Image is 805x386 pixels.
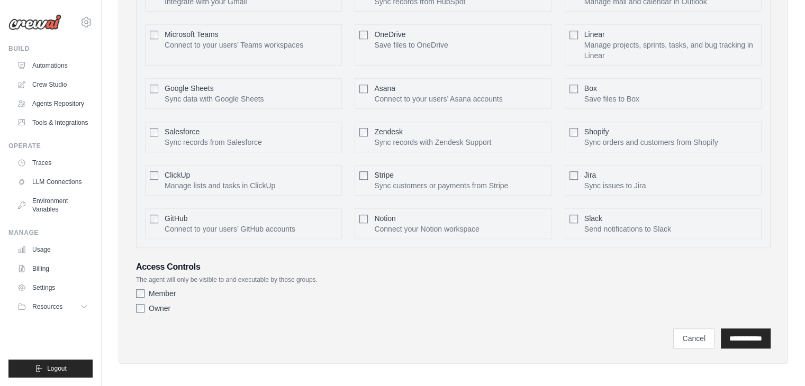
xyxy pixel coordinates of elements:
button: Resources [13,298,93,315]
span: OneDrive [374,30,405,39]
span: Salesforce [165,127,200,136]
span: Google Sheets [165,84,214,93]
p: The agent will only be visible to and executable by those groups. [136,275,771,284]
span: Shopify [584,127,609,136]
div: Operate [8,142,93,150]
a: Agents Repository [13,95,93,112]
a: Traces [13,154,93,171]
a: Tools & Integrations [13,114,93,131]
a: Automations [13,57,93,74]
span: Stripe [374,171,394,179]
p: Manage lists and tasks in ClickUp [165,180,275,191]
div: Build [8,44,93,53]
button: Logout [8,360,93,378]
label: Owner [149,303,170,314]
span: Asana [374,84,395,93]
a: Settings [13,279,93,296]
span: GitHub [165,214,188,223]
span: Zendesk [374,127,403,136]
span: Notion [374,214,395,223]
span: Microsoft Teams [165,30,219,39]
p: Send notifications to Slack [584,224,671,234]
p: Connect to your users’ GitHub accounts [165,224,295,234]
span: Box [584,84,597,93]
a: Environment Variables [13,192,93,218]
p: Save files to Box [584,94,639,104]
a: Billing [13,260,93,277]
p: Sync data with Google Sheets [165,94,264,104]
a: Crew Studio [13,76,93,93]
p: Sync orders and customers from Shopify [584,137,718,148]
span: Logout [47,364,67,373]
p: Connect to your users’ Teams workspaces [165,40,303,50]
h3: Access Controls [136,261,771,273]
div: Manage [8,228,93,237]
a: Usage [13,241,93,258]
p: Sync records from Salesforce [165,137,262,148]
span: Linear [584,30,605,39]
p: Connect to your users’ Asana accounts [374,94,502,104]
span: Slack [584,214,602,223]
a: Cancel [673,328,714,348]
a: LLM Connections [13,173,93,190]
label: Member [149,288,176,299]
p: Sync customers or payments from Stripe [374,180,508,191]
p: Sync issues to Jira [584,180,646,191]
span: ClickUp [165,171,190,179]
p: Sync records with Zendesk Support [374,137,491,148]
p: Connect your Notion workspace [374,224,479,234]
p: Save files to OneDrive [374,40,448,50]
span: Resources [32,302,62,311]
p: Manage projects, sprints, tasks, and bug tracking in Linear [584,40,757,61]
img: Logo [8,14,61,30]
span: Jira [584,171,596,179]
